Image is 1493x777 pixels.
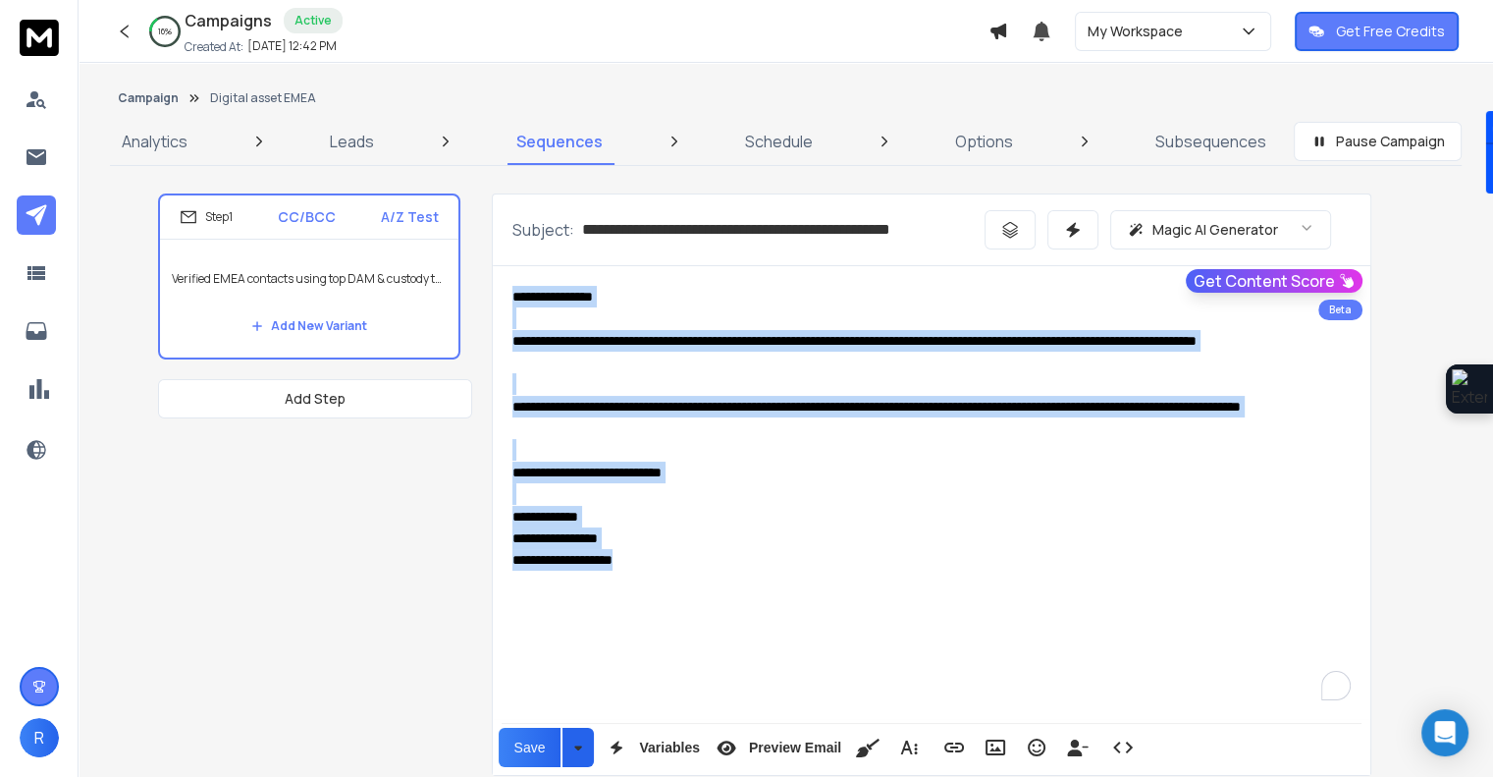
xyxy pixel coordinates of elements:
button: Insert Unsubscribe Link [1059,728,1096,767]
button: Code View [1104,728,1142,767]
button: Preview Email [708,728,845,767]
p: Created At: [185,39,243,55]
p: Subject: [512,218,574,242]
button: Magic AI Generator [1110,210,1331,250]
p: Leads [330,130,374,153]
div: To enrich screen reader interactions, please activate Accessibility in Grammarly extension settings [493,266,1370,719]
a: Options [943,118,1025,165]
p: [DATE] 12:42 PM [247,38,337,54]
p: Digital asset EMEA [210,90,316,106]
h1: Campaigns [185,9,272,32]
button: Emoticons [1018,728,1055,767]
p: Magic AI Generator [1152,220,1278,240]
button: Add New Variant [236,306,383,346]
a: Schedule [733,118,825,165]
p: Analytics [122,130,187,153]
p: 16 % [158,26,172,37]
button: Save [499,728,561,767]
img: Extension Icon [1452,369,1487,409]
button: Get Free Credits [1295,12,1459,51]
button: R [20,718,59,757]
a: Analytics [110,118,199,165]
p: Options [955,130,1013,153]
a: Leads [318,118,386,165]
p: Verified EMEA contacts using top DAM & custody tools [172,251,447,306]
span: Preview Email [745,740,845,756]
button: Add Step [158,379,472,418]
p: Schedule [745,130,813,153]
button: Insert Link (Ctrl+K) [935,728,973,767]
p: CC/BCC [278,207,336,227]
div: Step 1 [180,208,233,226]
p: Get Free Credits [1336,22,1445,41]
div: Open Intercom Messenger [1421,709,1468,756]
a: Sequences [505,118,614,165]
span: Variables [635,740,704,756]
p: Subsequences [1155,130,1266,153]
button: Campaign [118,90,179,106]
button: Clean HTML [849,728,886,767]
li: Step1CC/BCCA/Z TestVerified EMEA contacts using top DAM & custody toolsAdd New Variant [158,194,460,360]
div: Active [284,8,343,33]
p: My Workspace [1088,22,1191,41]
a: Subsequences [1144,118,1278,165]
div: Beta [1318,300,1362,320]
button: Get Content Score [1186,269,1362,293]
button: Insert Image (Ctrl+P) [977,728,1014,767]
button: More Text [890,728,928,767]
p: Sequences [516,130,603,153]
p: A/Z Test [381,207,439,227]
button: Variables [598,728,704,767]
button: Pause Campaign [1294,122,1462,161]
